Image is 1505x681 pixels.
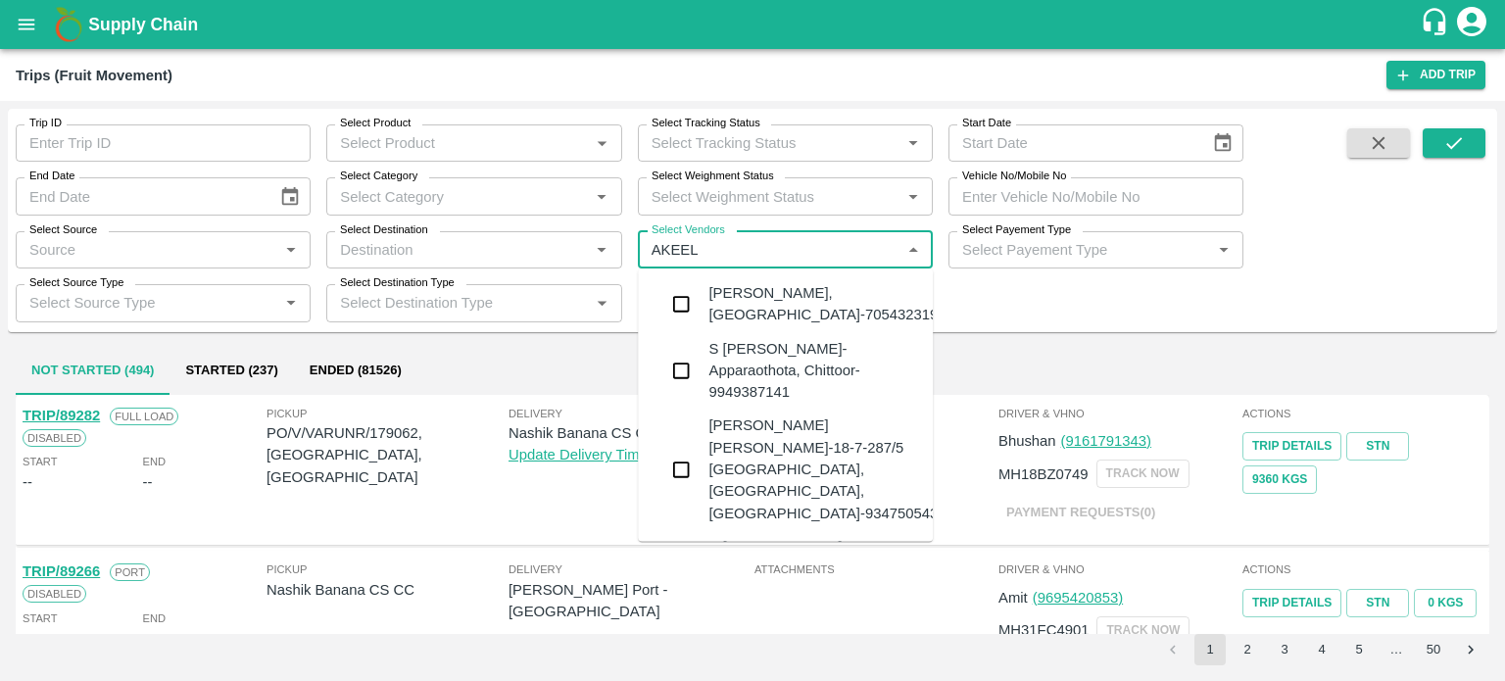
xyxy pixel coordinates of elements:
label: Select Source Type [29,275,123,291]
button: Not Started (494) [16,348,170,395]
label: Start Date [962,116,1011,131]
label: Select Destination [340,222,428,238]
p: MH31FC4901 [998,619,1089,641]
button: Ended (81526) [294,348,417,395]
a: Update Delivery Time [509,447,648,462]
a: Trip Details [1242,432,1341,461]
input: Select Payement Type [954,237,1180,263]
input: Select Weighment Status [644,183,895,209]
label: Select Vendors [652,222,725,238]
label: Select Source [29,222,97,238]
input: Start Date [948,124,1196,162]
span: Actions [1242,405,1482,422]
span: Delivery [509,560,751,578]
button: Go to page 50 [1418,634,1449,665]
div: -- [23,471,32,493]
button: Go to page 3 [1269,634,1300,665]
button: Open [1211,237,1237,263]
label: Trip ID [29,116,62,131]
span: Amit [998,590,1028,606]
button: Choose date [1204,124,1241,162]
span: Attachments [754,560,995,578]
span: End [143,609,167,627]
input: Destination [332,237,583,263]
div: … [1381,641,1412,659]
button: Open [589,130,614,156]
button: 0 Kgs [1414,589,1477,617]
p: [PERSON_NAME] Port - [GEOGRAPHIC_DATA] [509,579,751,623]
input: Select Product [332,130,583,156]
button: 9360 Kgs [1242,465,1317,494]
a: Trip Details [1242,589,1341,617]
span: Actions [1242,560,1482,578]
div: -- [143,471,153,493]
p: Nashik Banana CS CC [509,422,751,444]
input: Enter Trip ID [16,124,311,162]
button: Open [900,130,926,156]
input: Enter Vehicle No/Mobile No [948,177,1243,215]
div: S [PERSON_NAME]-Apparaothota, Chittoor-9949387141 [708,338,917,404]
a: STN [1346,589,1409,617]
label: Vehicle No/Mobile No [962,169,1066,184]
button: Go to page 5 [1343,634,1375,665]
a: TRIP/89266 [23,563,100,579]
button: Go to next page [1455,634,1486,665]
div: account of current user [1454,4,1489,45]
button: Open [900,184,926,210]
p: PO/V/VARUNR/179062, [GEOGRAPHIC_DATA], [GEOGRAPHIC_DATA] [267,422,509,488]
div: [PERSON_NAME] [PERSON_NAME]-18-7-287/5 [GEOGRAPHIC_DATA],[GEOGRAPHIC_DATA], [GEOGRAPHIC_DATA]-934... [708,415,946,524]
div: -- [23,627,32,649]
a: STN [1346,432,1409,461]
span: Driver & VHNo [998,405,1238,422]
span: End [143,453,167,470]
div: S [PERSON_NAME]-Byreddipalli , Chittoor -9059878164 [708,536,917,602]
img: logo [49,5,88,44]
a: Add Trip [1386,61,1485,89]
span: Pickup [267,405,509,422]
label: Select Tracking Status [652,116,760,131]
a: Supply Chain [88,11,1420,38]
input: Select Source Type [22,290,272,316]
label: End Date [29,169,74,184]
span: Port [110,563,150,581]
span: Disabled [23,429,86,447]
button: Choose date [271,178,309,216]
p: MH18BZ0749 [998,463,1089,485]
button: Close [900,237,926,263]
label: Select Category [340,169,417,184]
input: Source [22,237,272,263]
a: (9695420853) [1033,590,1123,606]
label: Select Product [340,116,411,131]
input: End Date [16,177,264,215]
label: Select Destination Type [340,275,455,291]
span: Start [23,453,57,470]
button: Started (237) [170,348,293,395]
button: Open [589,184,614,210]
span: Pickup [267,560,509,578]
button: Go to page 2 [1232,634,1263,665]
button: page 1 [1194,634,1226,665]
input: Select Vendors [644,237,895,263]
label: Select Weighment Status [652,169,774,184]
input: Select Category [332,183,583,209]
label: Select Payement Type [962,222,1071,238]
button: Open [589,290,614,316]
b: Supply Chain [88,15,198,34]
a: (9161791343) [1061,433,1151,449]
div: customer-support [1420,7,1454,42]
button: open drawer [4,2,49,47]
div: -- [143,627,153,649]
span: Start [23,609,57,627]
input: Select Destination Type [332,290,583,316]
span: Bhushan [998,433,1056,449]
input: Select Tracking Status [644,130,869,156]
div: Trips (Fruit Movement) [16,63,172,88]
button: Open [278,237,304,263]
button: Open [278,290,304,316]
div: [PERSON_NAME], [GEOGRAPHIC_DATA]-7054323196 [708,282,946,326]
button: Open [589,237,614,263]
span: Delivery [509,405,751,422]
span: Disabled [23,585,86,603]
span: Driver & VHNo [998,560,1238,578]
p: Nashik Banana CS CC [267,579,509,601]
